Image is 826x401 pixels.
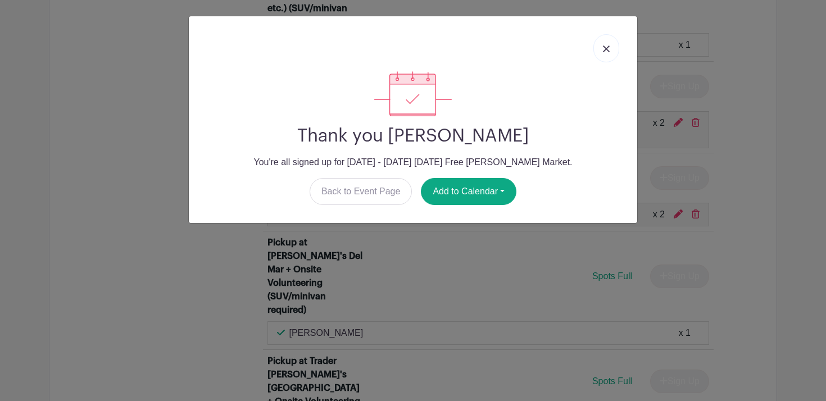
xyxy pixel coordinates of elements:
a: Back to Event Page [310,178,412,205]
button: Add to Calendar [421,178,516,205]
h2: Thank you [PERSON_NAME] [198,125,628,147]
p: You're all signed up for [DATE] - [DATE] [DATE] Free [PERSON_NAME] Market. [198,156,628,169]
img: signup_complete-c468d5dda3e2740ee63a24cb0ba0d3ce5d8a4ecd24259e683200fb1569d990c8.svg [374,71,452,116]
img: close_button-5f87c8562297e5c2d7936805f587ecaba9071eb48480494691a3f1689db116b3.svg [603,45,610,52]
